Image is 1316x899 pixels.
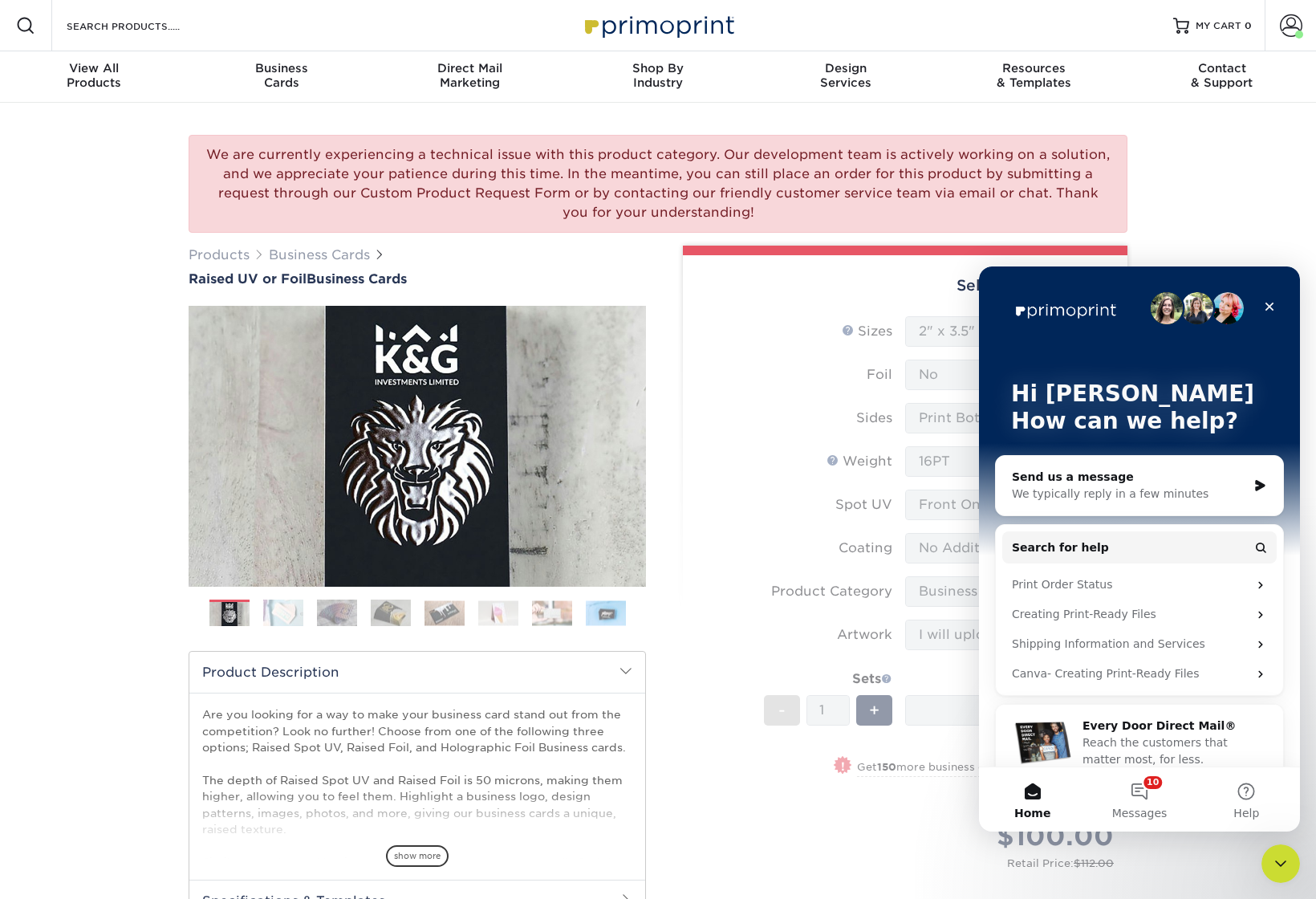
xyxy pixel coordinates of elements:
span: Contact [1128,61,1316,75]
img: Business Cards 08 [586,600,626,625]
span: Business [188,61,376,75]
h2: Product Description [189,652,645,693]
span: Shop By [564,61,752,75]
img: Business Cards 03 [317,599,357,627]
span: 0 [1245,20,1252,31]
span: Direct Mail [376,61,564,75]
div: & Support [1128,61,1316,90]
div: We are currently experiencing a technical issue with this product category. Our development team ... [189,135,1127,233]
div: Cards [188,61,376,90]
span: Raised UV or Foil [189,271,307,287]
a: Products [189,247,250,262]
div: Marketing [376,61,564,90]
img: Raised UV or Foil 01 [189,218,646,675]
span: Resources [940,61,1127,75]
h1: Business Cards [189,271,646,287]
div: Select your options: [696,255,1115,316]
a: Direct MailMarketing [376,51,564,103]
div: Industry [564,61,752,90]
img: Business Cards 06 [478,600,518,625]
img: Business Cards 05 [424,600,465,625]
span: Design [752,61,940,75]
img: Primoprint [578,8,738,43]
div: Services [752,61,940,90]
a: Business Cards [269,247,370,262]
img: Business Cards 01 [209,594,250,634]
a: BusinessCards [188,51,376,103]
img: Business Cards 04 [371,599,411,627]
img: Business Cards 07 [532,600,572,625]
div: & Templates [940,61,1127,90]
a: Contact& Support [1128,51,1316,103]
a: DesignServices [752,51,940,103]
a: Resources& Templates [940,51,1127,103]
a: Shop ByIndustry [564,51,752,103]
a: Raised UV or FoilBusiness Cards [189,271,646,287]
img: Business Cards 02 [263,599,303,627]
span: show more [386,845,449,867]
iframe: Google Customer Reviews [4,850,136,893]
input: SEARCH PRODUCTS..... [65,16,221,35]
iframe: Intercom live chat [979,266,1300,832]
span: MY CART [1196,19,1241,33]
iframe: Intercom live chat [1261,844,1300,883]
